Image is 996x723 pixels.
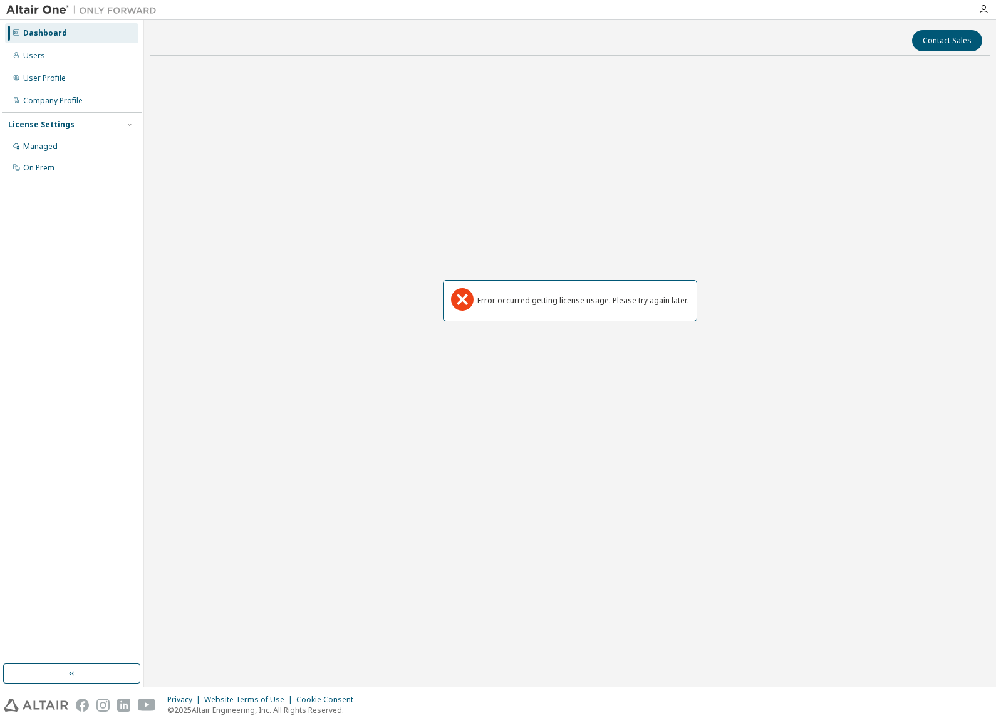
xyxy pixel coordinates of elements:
[23,163,54,173] div: On Prem
[23,96,83,106] div: Company Profile
[138,699,156,712] img: youtube.svg
[23,51,45,61] div: Users
[96,699,110,712] img: instagram.svg
[23,142,58,152] div: Managed
[8,120,75,130] div: License Settings
[117,699,130,712] img: linkedin.svg
[477,296,689,306] div: Error occurred getting license usage. Please try again later.
[76,699,89,712] img: facebook.svg
[912,30,982,51] button: Contact Sales
[167,695,204,705] div: Privacy
[4,699,68,712] img: altair_logo.svg
[23,28,67,38] div: Dashboard
[204,695,296,705] div: Website Terms of Use
[296,695,361,705] div: Cookie Consent
[167,705,361,715] p: © 2025 Altair Engineering, Inc. All Rights Reserved.
[23,73,66,83] div: User Profile
[6,4,163,16] img: Altair One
